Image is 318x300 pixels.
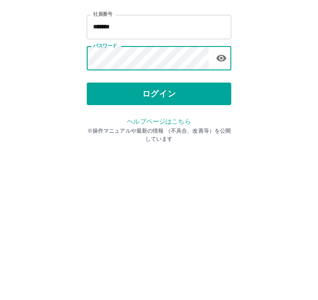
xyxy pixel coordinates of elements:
button: ログイン [87,156,231,179]
p: ※操作マニュアルや最新の情報 （不具合、改善等）を公開しています [87,200,231,217]
h2: ログイン [130,57,189,74]
label: パスワード [93,116,117,123]
a: ヘルプページはこちら [127,191,191,198]
label: 社員番号 [93,84,112,91]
